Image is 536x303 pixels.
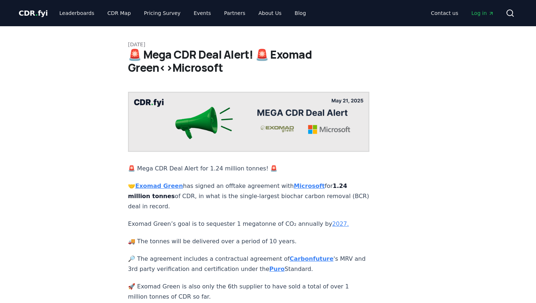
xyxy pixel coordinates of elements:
a: About Us [253,7,287,20]
h1: 🚨 Mega CDR Deal Alert! 🚨 Exomad Green<>Microsoft [128,48,408,74]
a: Log in [466,7,500,20]
a: CDR.fyi [19,8,48,18]
a: Partners [218,7,251,20]
a: Contact us [425,7,464,20]
p: 🚨 Mega CDR Deal Alert for 1.24 million tonnes! 🚨 [128,164,369,174]
a: CDR Map [102,7,137,20]
nav: Main [54,7,312,20]
a: Pricing Survey [138,7,186,20]
p: 🔎 The agreement includes a contractual agreement of 's MRV and 3rd party verification and certifi... [128,254,369,274]
img: blog post image [128,92,369,152]
p: 🤝 has signed an offtake agreement with for of CDR, in what is the single-largest biochar carbon r... [128,181,369,212]
p: 🚀 Exomad Green is also only the 6th supplier to have sold a total of over 1 million tonnes of CDR... [128,282,369,302]
a: Microsoft [294,182,325,189]
p: [DATE] [128,41,408,48]
a: Carbonfuture [290,255,333,262]
a: Puro [269,265,285,272]
p: Exomad Green’s goal is to sequester 1 megatonne of CO₂ annually by [128,219,369,229]
a: Exomad Green [135,182,183,189]
span: CDR fyi [19,9,48,17]
span: Log in [471,9,494,17]
a: Leaderboards [54,7,100,20]
a: Blog [289,7,312,20]
a: Events [188,7,217,20]
a: 2027. [332,220,349,227]
nav: Main [425,7,500,20]
span: . [35,9,38,17]
p: 🚚 The tonnes will be delivered over a period of 10 years. [128,236,369,247]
